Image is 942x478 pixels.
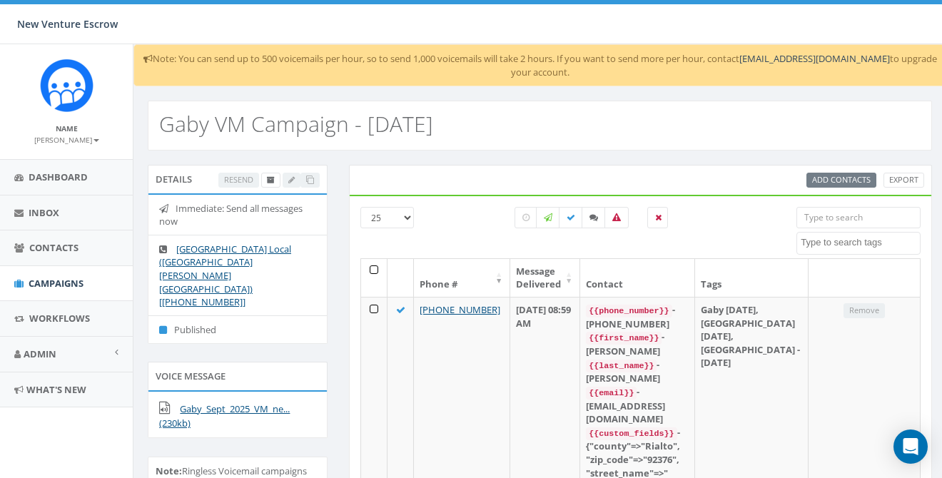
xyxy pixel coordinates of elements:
[586,330,688,357] div: - [PERSON_NAME]
[34,135,99,145] small: [PERSON_NAME]
[586,427,677,440] code: {{custom_fields}}
[29,277,83,290] span: Campaigns
[26,383,86,396] span: What's New
[148,362,328,390] div: Voice Message
[159,112,433,136] h2: Gaby VM Campaign - [DATE]
[159,402,290,430] a: Gaby_Sept_2025_VM_ne... (230kb)
[580,259,694,297] th: Contact
[414,259,510,297] th: Phone #: activate to sort column ascending
[24,347,56,360] span: Admin
[586,360,657,372] code: {{last_name}}
[156,464,182,477] b: Note:
[559,207,583,228] label: Delivered
[29,206,59,219] span: Inbox
[148,195,327,235] li: Immediate: Send all messages now
[739,52,890,65] a: [EMAIL_ADDRESS][DOMAIN_NAME]
[510,259,580,297] th: Message Delivered: activate to sort column ascending
[515,207,537,228] label: Pending
[267,174,275,185] span: Archive Campaign
[148,165,328,193] div: Details
[801,236,920,249] textarea: Search
[582,207,606,228] label: Replied
[56,123,78,133] small: Name
[29,241,78,254] span: Contacts
[586,385,688,426] div: - [EMAIL_ADDRESS][DOMAIN_NAME]
[29,312,90,325] span: Workflows
[586,305,672,317] code: {{phone_number}}
[40,59,93,112] img: Rally_Corp_Icon_1.png
[586,387,637,400] code: {{email}}
[159,325,174,335] i: Published
[536,207,560,228] label: Sending
[29,171,88,183] span: Dashboard
[586,358,688,385] div: - [PERSON_NAME]
[883,173,924,188] a: Export
[159,243,291,308] a: [GEOGRAPHIC_DATA] Local ([GEOGRAPHIC_DATA][PERSON_NAME][GEOGRAPHIC_DATA]) [[PHONE_NUMBER]]
[420,303,500,316] a: [PHONE_NUMBER]
[586,332,662,345] code: {{first_name}}
[586,303,688,330] div: - [PHONE_NUMBER]
[647,207,668,228] label: Removed
[893,429,928,464] div: Open Intercom Messenger
[34,133,99,146] a: [PERSON_NAME]
[148,315,327,344] li: Published
[159,204,176,213] i: Immediate: Send all messages now
[604,207,629,228] label: Bounced
[796,207,921,228] input: Type to search
[695,259,809,297] th: Tags
[17,17,118,31] span: New Venture Escrow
